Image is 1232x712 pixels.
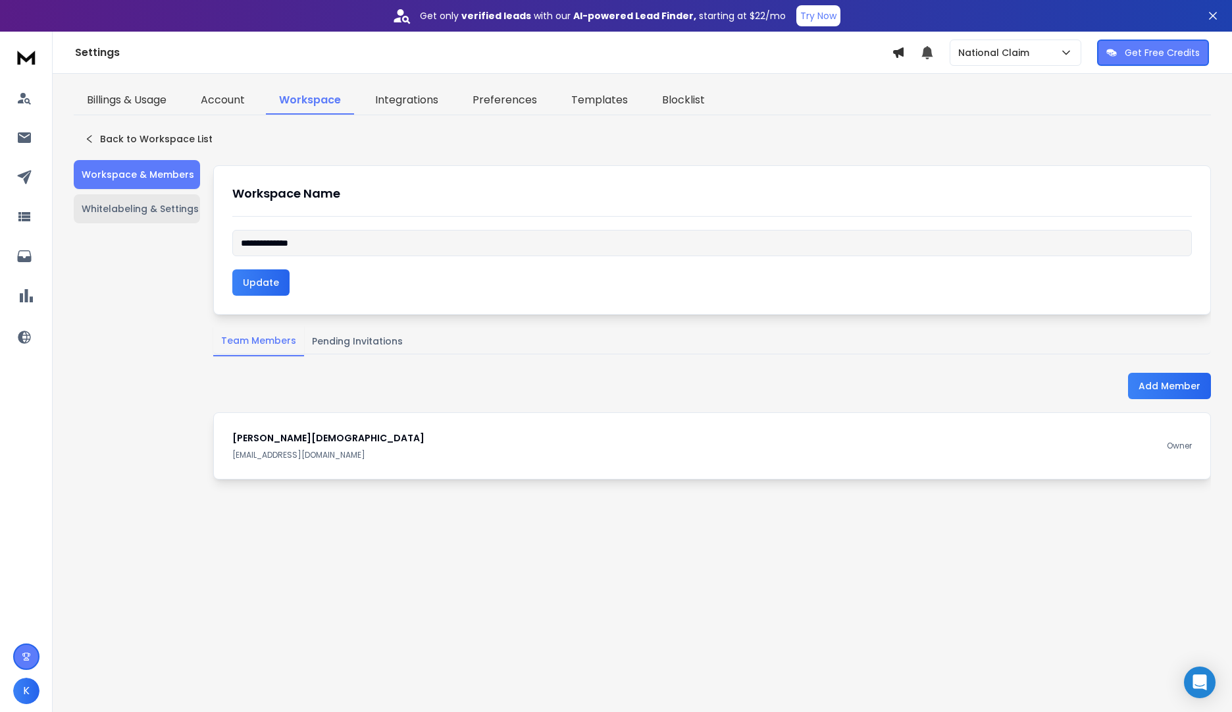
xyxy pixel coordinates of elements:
[232,269,290,296] button: Update
[796,5,840,26] button: Try Now
[13,678,39,704] button: K
[188,87,258,115] a: Account
[461,9,531,22] strong: verified leads
[232,184,1192,203] h1: Workspace Name
[74,160,200,189] button: Workspace & Members
[304,327,411,356] button: Pending Invitations
[1097,40,1209,66] button: Get Free Credits
[213,326,304,356] button: Team Members
[74,126,223,152] button: Back to Workspace List
[266,87,354,115] a: Workspace
[558,87,641,115] a: Templates
[573,9,696,22] strong: AI-powered Lead Finder,
[649,87,718,115] a: Blocklist
[1184,667,1216,698] div: Open Intercom Messenger
[1167,441,1192,451] p: Owner
[74,194,200,223] button: Whitelabeling & Settings
[1125,46,1200,59] p: Get Free Credits
[100,132,213,146] p: Back to Workspace List
[75,45,892,61] h1: Settings
[232,450,424,460] p: [EMAIL_ADDRESS][DOMAIN_NAME]
[74,87,180,115] a: Billings & Usage
[1128,373,1211,399] button: Add Member
[13,45,39,69] img: logo
[420,9,786,22] p: Get only with our starting at $22/mo
[232,431,424,445] h1: [PERSON_NAME][DEMOGRAPHIC_DATA]
[958,46,1035,59] p: National Claim
[84,132,213,146] a: Back to Workspace List
[800,9,836,22] p: Try Now
[362,87,451,115] a: Integrations
[459,87,550,115] a: Preferences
